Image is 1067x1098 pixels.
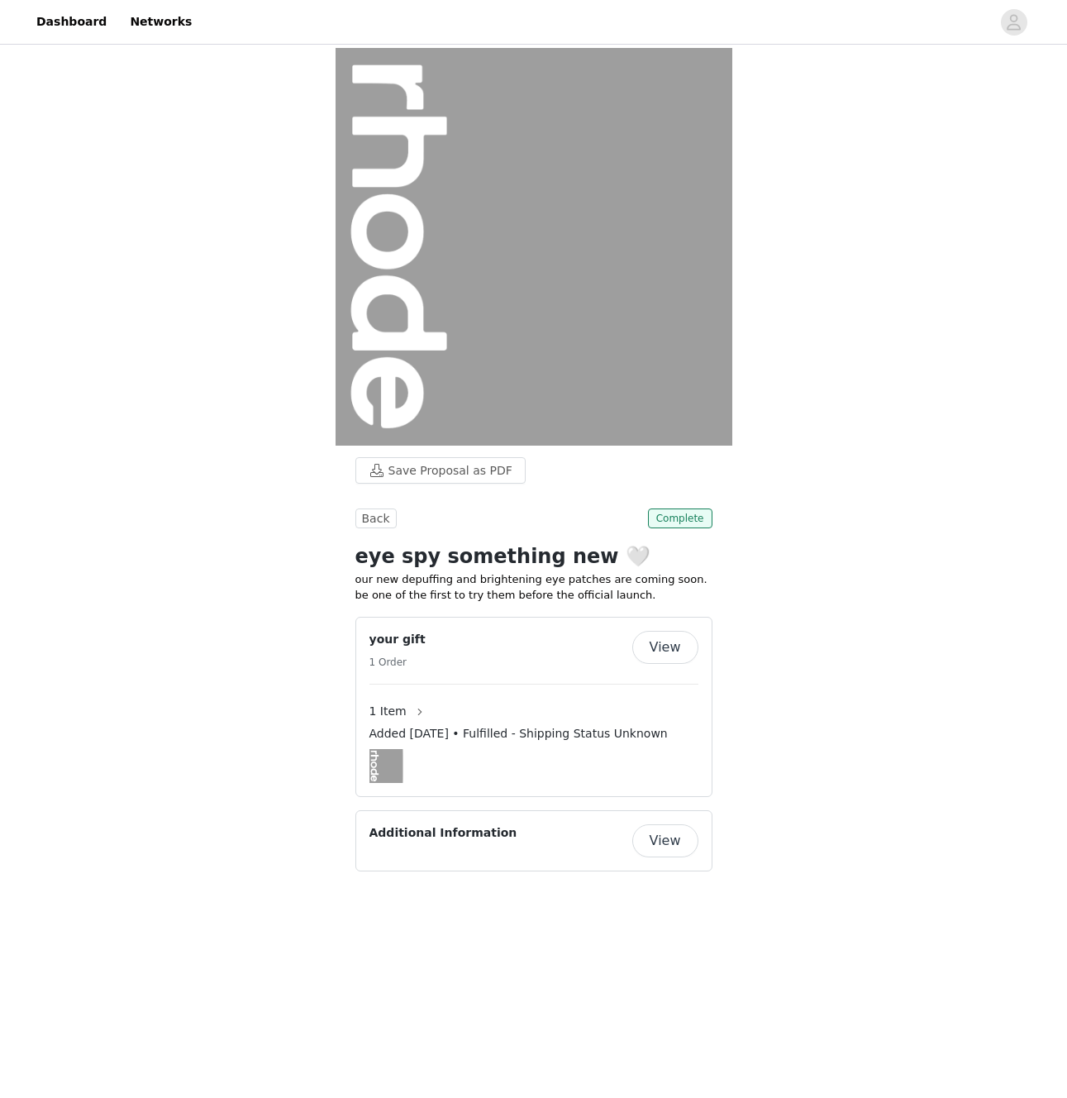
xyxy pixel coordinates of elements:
a: Networks [120,3,202,41]
span: 1 Item [369,703,407,720]
div: your gift [355,617,712,797]
a: Dashboard [26,3,117,41]
button: View [632,631,698,664]
h4: your gift [369,631,426,648]
span: Added [DATE] • Fulfilled - Shipping Status Unknown [369,725,668,742]
img: campaign image [336,48,732,446]
div: avatar [1006,9,1022,36]
h1: eye spy something new 🤍 [355,542,712,571]
div: Additional Information [355,810,712,871]
h4: Additional Information [369,824,517,842]
span: Complete [648,508,712,528]
h5: 1 Order [369,655,426,670]
button: View [632,824,698,857]
button: Save Proposal as PDF [355,457,526,484]
p: our new depuffing and brightening eye patches are coming soon. be one of the first to try them be... [355,571,712,604]
img: eye patches gifting [369,749,403,783]
button: Back [355,508,397,528]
